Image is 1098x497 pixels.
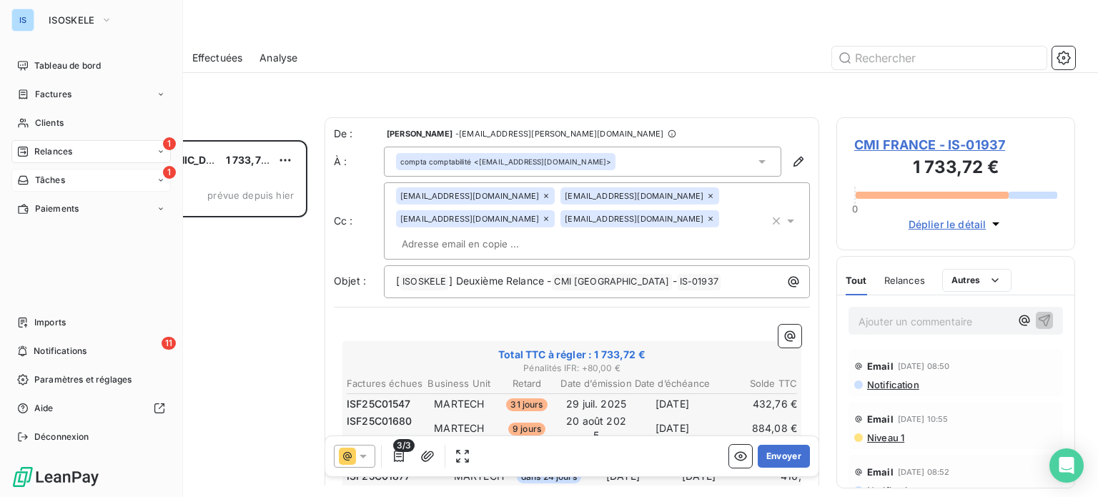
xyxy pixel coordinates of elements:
div: IS [11,9,34,31]
td: [DATE] [634,396,711,412]
span: 9 jours [508,423,545,436]
span: 11 [162,337,176,350]
span: [EMAIL_ADDRESS][DOMAIN_NAME] [400,215,539,223]
span: Paramètres et réglages [34,373,132,386]
span: [DATE] 08:50 [898,362,950,370]
span: 31 jours [506,398,547,411]
button: Déplier le détail [904,216,1008,232]
td: MARTECH [425,413,493,443]
span: Paiements [35,202,79,215]
span: CMI FRANCE - IS-01937 [854,135,1057,154]
span: Pénalités IFR : + 80,00 € [345,362,799,375]
span: Factures [35,88,71,101]
span: 1 [163,166,176,179]
span: compta comptabilité [400,157,471,167]
span: Email [867,413,894,425]
span: ISF25C01547 [347,397,411,411]
span: 1 733,72 € [226,154,277,166]
span: Total TTC à régler : 1 733,72 € [345,348,799,362]
th: Retard [495,376,558,391]
span: Tâches [35,174,65,187]
button: Autres [942,269,1012,292]
span: [ [396,275,400,287]
th: Date d’échéance [634,376,711,391]
div: Open Intercom Messenger [1049,448,1084,483]
span: Imports [34,316,66,329]
h3: 1 733,72 € [854,154,1057,183]
span: Email [867,466,894,478]
td: 884,08 € [712,413,798,443]
span: [DATE] 10:55 [898,415,949,423]
span: ISOSKELE [49,14,95,26]
td: 20 août 2025 [560,413,632,443]
span: [EMAIL_ADDRESS][DOMAIN_NAME] [565,215,703,223]
span: 3/3 [393,439,415,452]
span: [PERSON_NAME] [387,129,452,138]
span: Notifications [34,345,86,358]
span: Tout [846,275,867,286]
span: 1 [163,137,176,150]
span: Relances [34,145,72,158]
span: Email [867,360,894,372]
span: Aide [34,402,54,415]
span: Analyse [259,51,297,65]
span: dans 24 jours [517,471,581,483]
span: Clients [35,117,64,129]
td: 29 juil. 2025 [560,396,632,412]
a: Aide [11,397,171,420]
span: Déplier le détail [909,217,986,232]
span: prévue depuis hier [207,190,294,201]
img: Logo LeanPay [11,466,100,488]
span: ISOSKELE [400,274,448,290]
label: À : [334,154,384,169]
th: Business Unit [425,376,493,391]
th: Factures échues [346,376,423,391]
span: Notification [866,379,919,390]
button: Envoyer [758,445,810,468]
span: [DATE] 08:52 [898,468,950,476]
div: grid [69,140,307,497]
th: Date d’émission [560,376,632,391]
span: 0 [852,203,858,215]
td: 432,76 € [712,396,798,412]
span: IS-01937 [678,274,721,290]
span: Niveau 1 [866,432,904,443]
span: ISF25C01680 [347,414,412,428]
span: [EMAIL_ADDRESS][DOMAIN_NAME] [565,192,703,200]
span: ] Deuxième Relance - [449,275,551,287]
span: - [EMAIL_ADDRESS][PERSON_NAME][DOMAIN_NAME] [455,129,663,138]
span: - [673,275,677,287]
input: Adresse email en copie ... [396,233,561,255]
td: MARTECH [425,396,493,412]
label: Cc : [334,214,384,228]
span: Tableau de bord [34,59,101,72]
th: Solde TTC [712,376,798,391]
span: De : [334,127,384,141]
span: [EMAIL_ADDRESS][DOMAIN_NAME] [400,192,539,200]
input: Rechercher [832,46,1047,69]
span: CMI [GEOGRAPHIC_DATA] [552,274,671,290]
span: Notification [866,485,919,496]
div: <[EMAIL_ADDRESS][DOMAIN_NAME]> [400,157,611,167]
span: Objet : [334,275,366,287]
span: Déconnexion [34,430,89,443]
td: [DATE] [634,413,711,443]
span: Effectuées [192,51,243,65]
span: Relances [884,275,925,286]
